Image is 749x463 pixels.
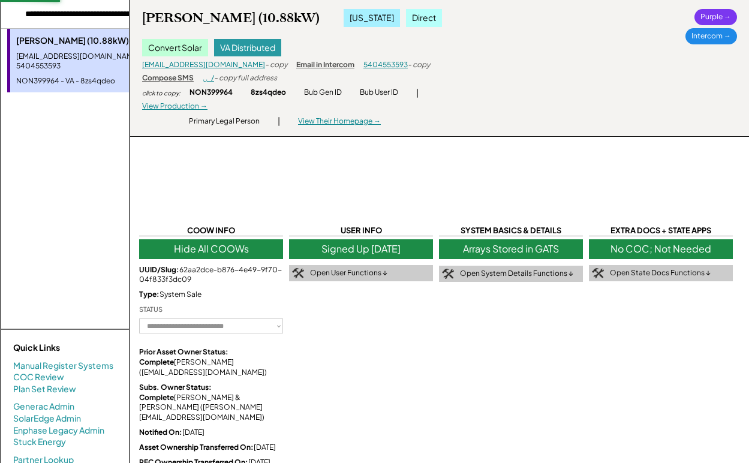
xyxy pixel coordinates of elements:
[142,89,181,97] div: click to copy:
[363,60,408,69] a: 5404553593
[139,443,283,453] div: [DATE]
[139,225,283,236] div: COOW INFO
[360,88,398,98] div: Bub User ID
[139,383,283,423] div: [PERSON_NAME] & [PERSON_NAME] ([PERSON_NAME][EMAIL_ADDRESS][DOMAIN_NAME])
[189,116,260,127] div: Primary Legal Person
[142,101,207,112] div: View Production →
[203,73,214,82] a: , , /
[139,428,283,438] div: [DATE]
[139,383,213,402] strong: Subs. Owner Status: Complete
[214,39,281,57] div: VA Distributed
[13,413,81,425] a: SolarEdge Admin
[310,268,387,278] div: Open User Functions ↓
[265,60,287,70] div: - copy
[139,265,283,285] div: 62aa2dce-b876-4e49-9f70-04f833f3dc09
[685,28,737,44] div: Intercom →
[189,88,233,98] div: NON399964
[406,9,442,27] div: Direct
[139,305,163,314] div: STATUS
[416,87,419,99] div: |
[214,73,277,83] div: - copy full address
[139,347,283,377] div: [PERSON_NAME] ([EMAIL_ADDRESS][DOMAIN_NAME])
[292,268,304,279] img: tool-icon.png
[142,10,320,26] div: [PERSON_NAME] (10.88kW)
[139,443,254,452] strong: Asset Ownership Transferred On:
[139,265,179,274] strong: UUID/Slug:
[16,35,163,47] div: [PERSON_NAME] (10.88kW)
[13,401,74,413] a: Generac Admin
[289,225,433,236] div: USER INFO
[289,239,433,258] div: Signed Up [DATE]
[13,425,104,437] a: Enphase Legacy Admin
[460,269,573,279] div: Open System Details Functions ↓
[298,116,381,127] div: View Their Homepage →
[139,428,182,437] strong: Notified On:
[278,115,280,127] div: |
[592,268,604,279] img: tool-icon.png
[408,60,430,70] div: - copy
[439,239,583,258] div: Arrays Stored in GATS
[139,347,230,366] strong: Prior Asset Owner Status: Complete
[139,290,160,299] strong: Type:
[439,225,583,236] div: SYSTEM BASICS & DETAILS
[442,269,454,279] img: tool-icon.png
[610,268,711,278] div: Open State Docs Functions ↓
[142,73,194,83] div: Compose SMS
[16,52,163,72] div: [EMAIL_ADDRESS][DOMAIN_NAME] - 5404553593
[139,239,283,258] div: Hide All COOWs
[142,39,208,57] div: Convert Solar
[13,342,133,354] div: Quick Links
[139,290,283,300] div: System Sale
[13,436,66,448] a: Stuck Energy
[251,88,286,98] div: 8zs4qdeo
[304,88,342,98] div: Bub Gen ID
[589,239,733,258] div: No COC; Not Needed
[694,9,737,25] div: Purple →
[16,76,163,86] div: NON399964 - VA - 8zs4qdeo
[13,383,76,395] a: Plan Set Review
[344,9,400,27] div: [US_STATE]
[13,360,113,372] a: Manual Register Systems
[142,60,265,69] a: [EMAIL_ADDRESS][DOMAIN_NAME]
[589,225,733,236] div: EXTRA DOCS + STATE APPS
[13,371,64,383] a: COC Review
[296,60,354,70] div: Email in Intercom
